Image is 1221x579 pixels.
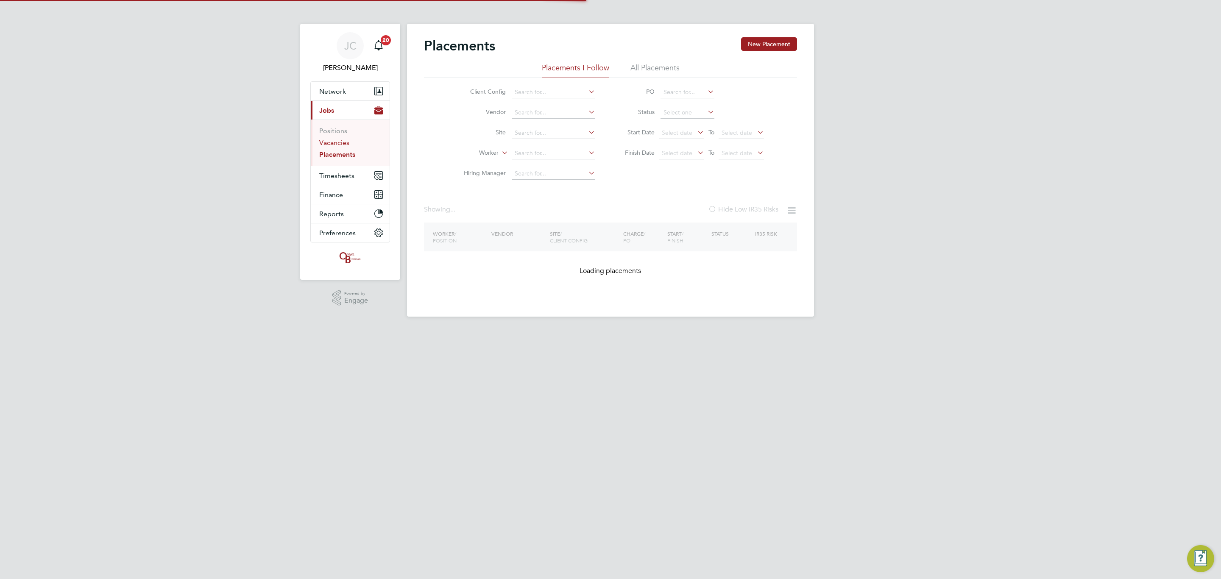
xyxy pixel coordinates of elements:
button: Reports [311,204,390,223]
nav: Main navigation [300,24,400,280]
span: James Crawley [310,63,390,73]
input: Select one [661,107,714,119]
span: Powered by [344,290,368,297]
li: All Placements [630,63,680,78]
label: Start Date [616,128,655,136]
span: To [706,147,717,158]
button: New Placement [741,37,797,51]
a: JC[PERSON_NAME] [310,32,390,73]
span: Select date [722,129,752,136]
span: Select date [662,149,692,157]
span: ... [450,205,455,214]
span: Finance [319,191,343,199]
label: Vendor [457,108,506,116]
label: Client Config [457,88,506,95]
span: Select date [662,129,692,136]
button: Jobs [311,101,390,120]
span: To [706,127,717,138]
span: Preferences [319,229,356,237]
div: Jobs [311,120,390,166]
button: Engage Resource Center [1187,545,1214,572]
h2: Placements [424,37,495,54]
label: Hiring Manager [457,169,506,177]
li: Placements I Follow [542,63,609,78]
input: Search for... [512,107,595,119]
button: Timesheets [311,166,390,185]
img: oneillandbrennan-logo-retina.png [338,251,362,264]
span: Timesheets [319,172,354,180]
a: 20 [370,32,387,59]
span: Network [319,87,346,95]
label: Site [457,128,506,136]
div: Showing [424,205,457,214]
span: Jobs [319,106,334,114]
span: 20 [381,35,391,45]
a: Placements [319,150,355,159]
label: Hide Low IR35 Risks [708,205,778,214]
label: PO [616,88,655,95]
button: Preferences [311,223,390,242]
span: Reports [319,210,344,218]
span: Engage [344,297,368,304]
span: JC [344,40,357,51]
a: Vacancies [319,139,349,147]
label: Worker [450,149,499,157]
span: Select date [722,149,752,157]
input: Search for... [512,127,595,139]
button: Network [311,82,390,100]
a: Powered byEngage [332,290,368,306]
input: Search for... [512,148,595,159]
label: Finish Date [616,149,655,156]
a: Go to home page [310,251,390,264]
button: Finance [311,185,390,204]
a: Positions [319,127,347,135]
input: Search for... [512,86,595,98]
input: Search for... [661,86,714,98]
input: Search for... [512,168,595,180]
label: Status [616,108,655,116]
